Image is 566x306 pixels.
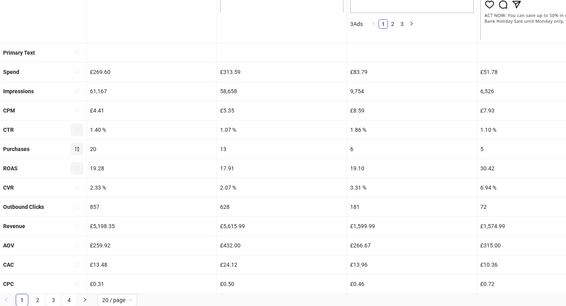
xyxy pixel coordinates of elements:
span: sort-descending [74,146,80,152]
a: 2 [32,294,44,306]
div: £5,615.99 [217,217,347,236]
div: 1.40 % [87,120,217,139]
button: left [369,19,379,29]
div: 19.10 [347,159,477,178]
div: 61,167 [87,82,217,101]
div: 628 [217,197,347,216]
b: Purchases [3,146,29,152]
div: 13 [217,140,347,159]
li: 2 [388,19,397,29]
div: £4.41 [87,101,217,120]
div: 857 [87,197,217,216]
b: AOV [3,242,14,249]
div: 181 [347,197,477,216]
span: sort-ascending [74,223,80,229]
div: £0.31 [87,275,217,293]
span: right [409,21,414,26]
b: Revenue [3,223,25,229]
span: sort-ascending [74,69,80,74]
div: £266.67 [347,236,477,255]
span: sort-ascending [74,127,80,132]
span: sort-ascending [74,166,80,171]
div: 9,754 [347,82,477,101]
span: sort-ascending [74,262,80,267]
a: 4 [63,294,75,306]
b: CAC [3,262,14,268]
div: £24.12 [217,255,347,274]
div: 1.86 % [347,120,477,139]
span: sort-ascending [74,50,80,55]
a: 3 [398,20,406,28]
b: Spend [3,69,19,75]
span: 20 / page [102,294,132,306]
span: left [371,21,376,26]
li: Previous Page [369,19,379,29]
div: 6 [347,140,477,159]
div: 19.28 [87,159,217,178]
div: 17.91 [217,159,347,178]
div: £5.35 [217,101,347,120]
a: 2 [388,20,397,28]
div: £13.48 [87,255,217,274]
a: 1 [16,294,28,306]
div: £0.50 [217,275,347,293]
b: Impressions [3,88,34,94]
div: £313.59 [217,63,347,81]
b: CPM [3,107,15,114]
div: 20 [87,140,217,159]
div: 58,658 [217,82,347,101]
span: sort-ascending [74,204,80,210]
span: sort-ascending [74,88,80,94]
div: £0.46 [347,275,477,293]
button: right [407,19,416,29]
a: 3 [48,294,59,306]
div: £269.60 [87,63,217,81]
span: right [83,297,87,302]
div: 2.33 % [87,178,217,197]
div: £83.79 [347,63,477,81]
div: 1.07 % [217,120,347,139]
a: 1 [379,20,388,28]
b: Primary Text [3,50,35,56]
div: 2.07 % [217,178,347,197]
div: £432.00 [217,236,347,255]
span: sort-ascending [74,107,80,113]
span: sort-ascending [74,185,80,190]
div: £259.92 [87,236,217,255]
b: CPC [3,281,14,287]
b: Outbound Clicks [3,204,44,210]
b: ROAS [3,165,18,171]
li: 3 [397,19,407,29]
b: CTR [3,127,14,133]
span: sort-ascending [74,243,80,248]
li: Next Page [407,19,416,29]
div: £8.59 [347,101,477,120]
span: left [4,297,9,302]
div: £13.96 [347,255,477,274]
div: £5,198.35 [87,217,217,236]
span: sort-ascending [74,281,80,287]
b: CVR [3,184,14,191]
li: 1 [379,19,388,29]
span: 3 Ads [350,21,363,27]
div: £1,599.99 [347,217,477,236]
div: 3.31 % [347,178,477,197]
